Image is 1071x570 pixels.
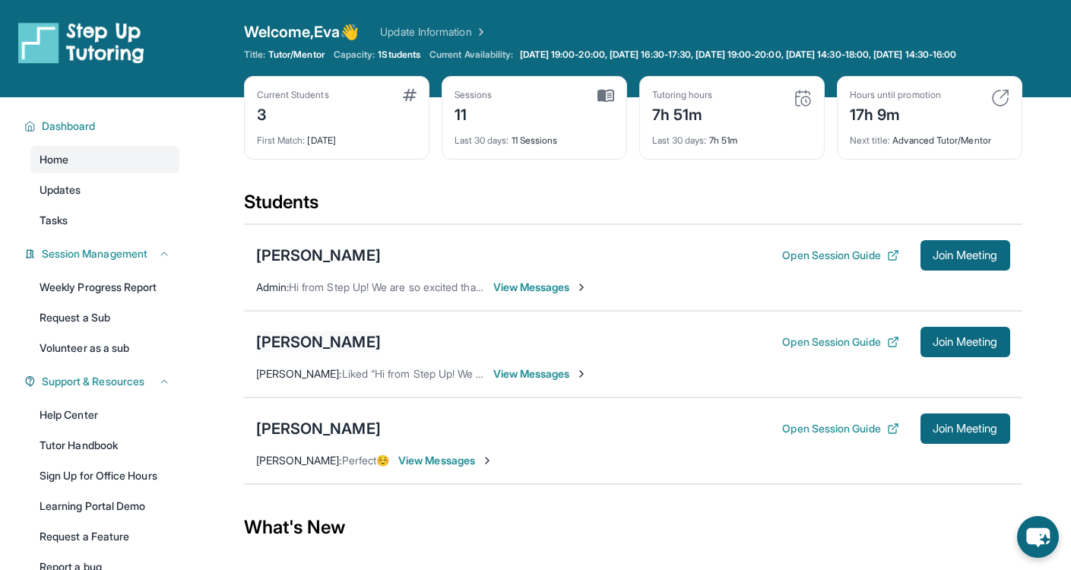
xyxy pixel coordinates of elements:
div: 7h 51m [652,101,713,125]
img: Chevron-Right [481,454,493,467]
span: Tutor/Mentor [268,49,325,61]
img: card [991,89,1009,107]
a: Update Information [380,24,486,40]
span: Welcome, Eva 👋 [244,21,360,43]
img: Chevron-Right [575,368,588,380]
div: 3 [257,101,329,125]
button: Open Session Guide [782,334,898,350]
span: Dashboard [42,119,96,134]
span: [PERSON_NAME] : [256,454,342,467]
span: Join Meeting [933,424,998,433]
button: Dashboard [36,119,170,134]
a: Request a Feature [30,523,179,550]
button: Session Management [36,246,170,261]
a: Sign Up for Office Hours [30,462,179,489]
div: Sessions [455,89,493,101]
span: First Match : [257,135,306,146]
span: 1 Students [378,49,420,61]
button: Join Meeting [920,240,1010,271]
img: card [403,89,417,101]
img: Chevron Right [472,24,487,40]
span: [DATE] 19:00-20:00, [DATE] 16:30-17:30, [DATE] 19:00-20:00, [DATE] 14:30-18:00, [DATE] 14:30-16:00 [520,49,957,61]
div: Tutoring hours [652,89,713,101]
span: View Messages [398,453,493,468]
span: Updates [40,182,81,198]
span: View Messages [493,280,588,295]
div: 11 Sessions [455,125,614,147]
div: [PERSON_NAME] [256,245,381,266]
span: Last 30 days : [455,135,509,146]
span: Last 30 days : [652,135,707,146]
div: [PERSON_NAME] [256,418,381,439]
a: Updates [30,176,179,204]
div: [PERSON_NAME] [256,331,381,353]
span: View Messages [493,366,588,382]
span: Next title : [850,135,891,146]
span: Join Meeting [933,251,998,260]
img: Chevron-Right [575,281,588,293]
a: Home [30,146,179,173]
div: Students [244,190,1022,223]
div: 7h 51m [652,125,812,147]
span: Admin : [256,280,289,293]
span: Support & Resources [42,374,144,389]
a: Tutor Handbook [30,432,179,459]
img: logo [18,21,144,64]
img: card [597,89,614,103]
span: [PERSON_NAME] : [256,367,342,380]
button: Join Meeting [920,327,1010,357]
span: Current Availability: [429,49,513,61]
a: Tasks [30,207,179,234]
div: What's New [244,494,1022,561]
div: [DATE] [257,125,417,147]
button: chat-button [1017,516,1059,558]
span: Capacity: [334,49,375,61]
div: 17h 9m [850,101,941,125]
button: Open Session Guide [782,421,898,436]
img: card [794,89,812,107]
a: Weekly Progress Report [30,274,179,301]
span: Home [40,152,68,167]
span: Session Management [42,246,147,261]
button: Open Session Guide [782,248,898,263]
div: 11 [455,101,493,125]
div: Current Students [257,89,329,101]
a: Volunteer as a sub [30,334,179,362]
a: Help Center [30,401,179,429]
div: Hours until promotion [850,89,941,101]
span: Perfect☺️ [342,454,390,467]
div: Advanced Tutor/Mentor [850,125,1009,147]
a: Learning Portal Demo [30,492,179,520]
span: Join Meeting [933,337,998,347]
span: Title: [244,49,265,61]
a: [DATE] 19:00-20:00, [DATE] 16:30-17:30, [DATE] 19:00-20:00, [DATE] 14:30-18:00, [DATE] 14:30-16:00 [517,49,960,61]
span: Tasks [40,213,68,228]
button: Join Meeting [920,413,1010,444]
button: Support & Resources [36,374,170,389]
a: Request a Sub [30,304,179,331]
